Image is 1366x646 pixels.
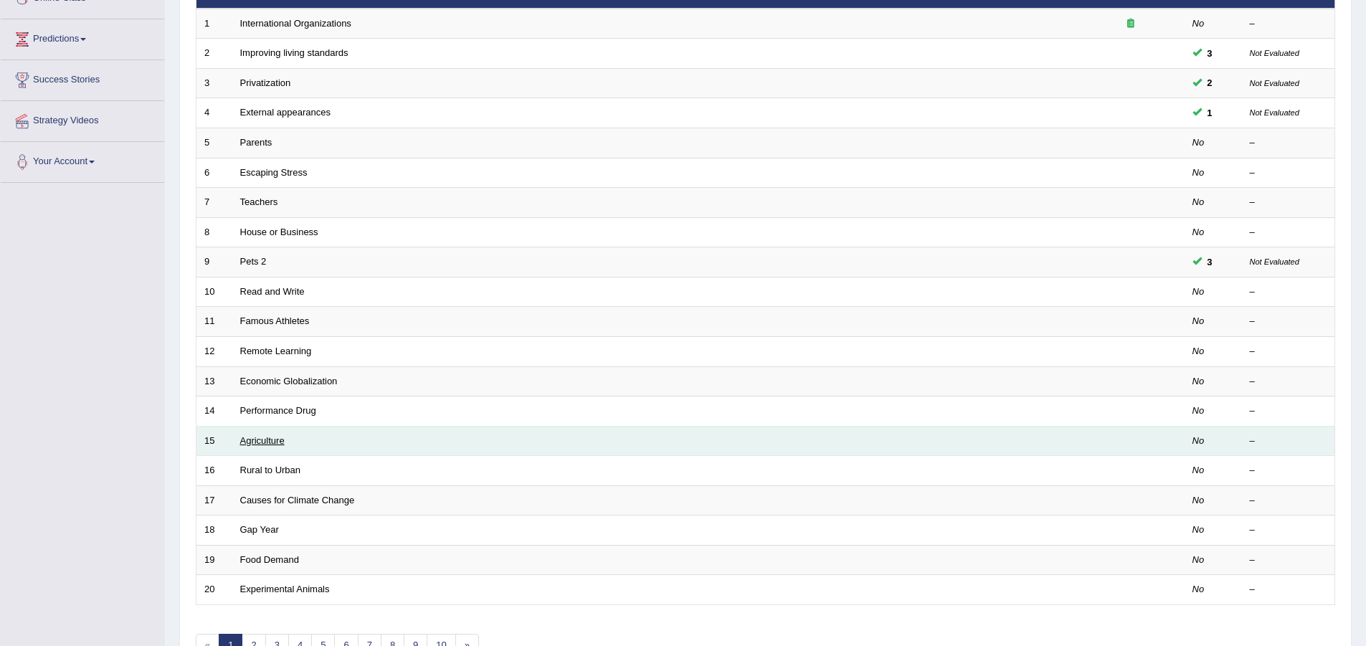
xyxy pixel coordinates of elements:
td: 18 [196,516,232,546]
div: – [1250,285,1327,299]
span: You can still take this question [1202,255,1218,270]
div: – [1250,464,1327,478]
em: No [1192,167,1205,178]
a: Gap Year [240,524,279,535]
a: Parents [240,137,272,148]
em: No [1192,495,1205,505]
td: 2 [196,39,232,69]
em: No [1192,554,1205,565]
small: Not Evaluated [1250,108,1299,117]
div: Exam occurring question [1085,17,1177,31]
span: You can still take this question [1202,105,1218,120]
em: No [1192,286,1205,297]
a: Pets 2 [240,256,267,267]
td: 5 [196,128,232,158]
td: 8 [196,217,232,247]
a: Success Stories [1,60,164,96]
a: Economic Globalization [240,376,338,386]
div: – [1250,166,1327,180]
td: 7 [196,188,232,218]
div: – [1250,404,1327,418]
a: Privatization [240,77,291,88]
div: – [1250,17,1327,31]
div: – [1250,583,1327,597]
td: 11 [196,307,232,337]
a: International Organizations [240,18,351,29]
a: Remote Learning [240,346,312,356]
td: 10 [196,277,232,307]
em: No [1192,465,1205,475]
div: – [1250,523,1327,537]
em: No [1192,227,1205,237]
div: – [1250,315,1327,328]
em: No [1192,196,1205,207]
em: No [1192,18,1205,29]
a: Teachers [240,196,278,207]
a: Experimental Animals [240,584,330,594]
a: Food Demand [240,554,299,565]
div: – [1250,375,1327,389]
a: Improving living standards [240,47,348,58]
td: 12 [196,336,232,366]
td: 4 [196,98,232,128]
td: 6 [196,158,232,188]
td: 15 [196,426,232,456]
em: No [1192,346,1205,356]
td: 17 [196,485,232,516]
em: No [1192,405,1205,416]
div: – [1250,554,1327,567]
td: 19 [196,545,232,575]
a: Read and Write [240,286,305,297]
em: No [1192,376,1205,386]
td: 1 [196,9,232,39]
a: House or Business [240,227,318,237]
em: No [1192,315,1205,326]
a: Agriculture [240,435,285,446]
small: Not Evaluated [1250,257,1299,266]
td: 9 [196,247,232,277]
td: 3 [196,68,232,98]
a: Performance Drug [240,405,316,416]
td: 16 [196,456,232,486]
em: No [1192,584,1205,594]
td: 13 [196,366,232,396]
span: You can still take this question [1202,75,1218,90]
div: – [1250,196,1327,209]
div: – [1250,434,1327,448]
a: External appearances [240,107,331,118]
em: No [1192,524,1205,535]
td: 20 [196,575,232,605]
div: – [1250,226,1327,239]
a: Rural to Urban [240,465,301,475]
em: No [1192,435,1205,446]
a: Causes for Climate Change [240,495,355,505]
td: 14 [196,396,232,427]
a: Escaping Stress [240,167,308,178]
a: Famous Athletes [240,315,310,326]
div: – [1250,345,1327,358]
div: – [1250,494,1327,508]
a: Predictions [1,19,164,55]
small: Not Evaluated [1250,79,1299,87]
a: Strategy Videos [1,101,164,137]
em: No [1192,137,1205,148]
span: You can still take this question [1202,46,1218,61]
a: Your Account [1,142,164,178]
div: – [1250,136,1327,150]
small: Not Evaluated [1250,49,1299,57]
